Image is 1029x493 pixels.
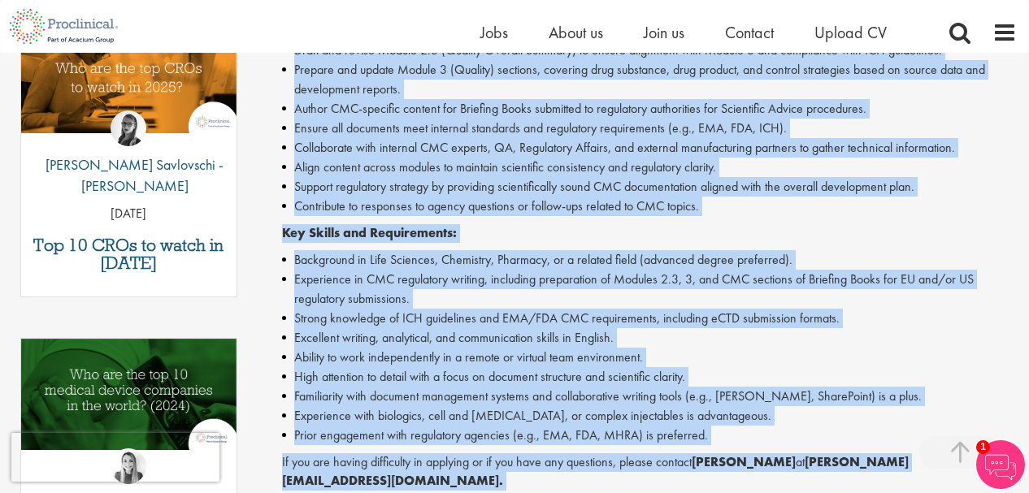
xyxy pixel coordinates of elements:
strong: [PERSON_NAME][EMAIL_ADDRESS][DOMAIN_NAME]. [282,453,909,489]
li: Ability to work independently in a remote or virtual team environment. [282,348,1018,367]
li: Strong knowledge of ICH guidelines and EMA/FDA CMC requirements, including eCTD submission formats. [282,309,1018,328]
li: Experience with biologics, cell and [MEDICAL_DATA], or complex injectables is advantageous. [282,406,1018,426]
strong: [PERSON_NAME] [692,453,796,470]
li: Ensure all documents meet internal standards and regulatory requirements (e.g., EMA, FDA, ICH). [282,119,1018,138]
li: Align content across modules to maintain scientific consistency and regulatory clarity. [282,158,1018,177]
iframe: reCAPTCHA [11,433,219,482]
li: Prior engagement with regulatory agencies (e.g., EMA, FDA, MHRA) is preferred. [282,426,1018,445]
a: Upload CV [814,22,887,43]
img: Top 10 Medical Device Companies 2024 [21,339,237,451]
li: Support regulatory strategy by providing scientifically sound CMC documentation aligned with the ... [282,177,1018,197]
strong: Key Skills and Requirements: [282,224,457,241]
li: Collaborate with internal CMC experts, QA, Regulatory Affairs, and external manufacturing partner... [282,138,1018,158]
img: Chatbot [976,440,1025,489]
a: About us [549,22,603,43]
li: High attention to detail with a focus on document structure and scientific clarity. [282,367,1018,387]
li: Familiarity with document management systems and collaborative writing tools (e.g., [PERSON_NAME]... [282,387,1018,406]
a: Jobs [480,22,508,43]
a: Theodora Savlovschi - Wicks [PERSON_NAME] Savlovschi - [PERSON_NAME] [21,110,237,204]
a: Link to a post [21,339,237,482]
img: Theodora Savlovschi - Wicks [111,110,146,146]
img: Top 10 CROs 2025 | Proclinical [21,22,237,133]
li: Experience in CMC regulatory writing, including preparation of Modules 2.3, 3, and CMC sections o... [282,270,1018,309]
span: 1 [976,440,990,454]
li: Background in Life Sciences, Chemistry, Pharmacy, or a related field (advanced degree preferred). [282,250,1018,270]
li: Prepare and update Module 3 (Quality) sections, covering drug substance, drug product, and contro... [282,60,1018,99]
li: Author CMC-specific content for Briefing Books submitted to regulatory authorities for Scientific... [282,99,1018,119]
p: [PERSON_NAME] Savlovschi - [PERSON_NAME] [21,154,237,196]
a: Top 10 CROs to watch in [DATE] [29,236,228,272]
a: Contact [725,22,774,43]
li: Contribute to responses to agency questions or follow-ups related to CMC topics. [282,197,1018,216]
li: Excellent writing, analytical, and communication skills in English. [282,328,1018,348]
a: Join us [644,22,684,43]
p: If you are having difficulty in applying or if you have any questions, please contact at [282,453,1018,491]
p: [DATE] [21,205,237,223]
